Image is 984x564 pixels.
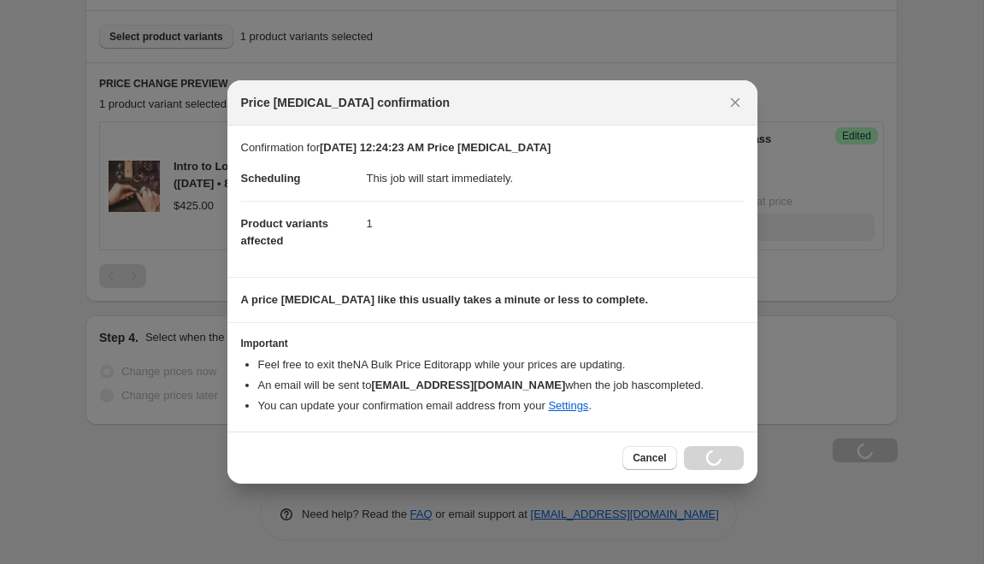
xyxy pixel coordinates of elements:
[548,399,588,412] a: Settings
[622,446,676,470] button: Cancel
[241,293,649,306] b: A price [MEDICAL_DATA] like this usually takes a minute or less to complete.
[367,201,744,246] dd: 1
[367,156,744,201] dd: This job will start immediately.
[258,377,744,394] li: An email will be sent to when the job has completed .
[241,172,301,185] span: Scheduling
[241,217,329,247] span: Product variants affected
[320,141,551,154] b: [DATE] 12:24:23 AM Price [MEDICAL_DATA]
[723,91,747,115] button: Close
[258,397,744,414] li: You can update your confirmation email address from your .
[241,94,451,111] span: Price [MEDICAL_DATA] confirmation
[241,337,744,350] h3: Important
[258,356,744,373] li: Feel free to exit the NA Bulk Price Editor app while your prices are updating.
[241,139,744,156] p: Confirmation for
[633,451,666,465] span: Cancel
[371,379,565,391] b: [EMAIL_ADDRESS][DOMAIN_NAME]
